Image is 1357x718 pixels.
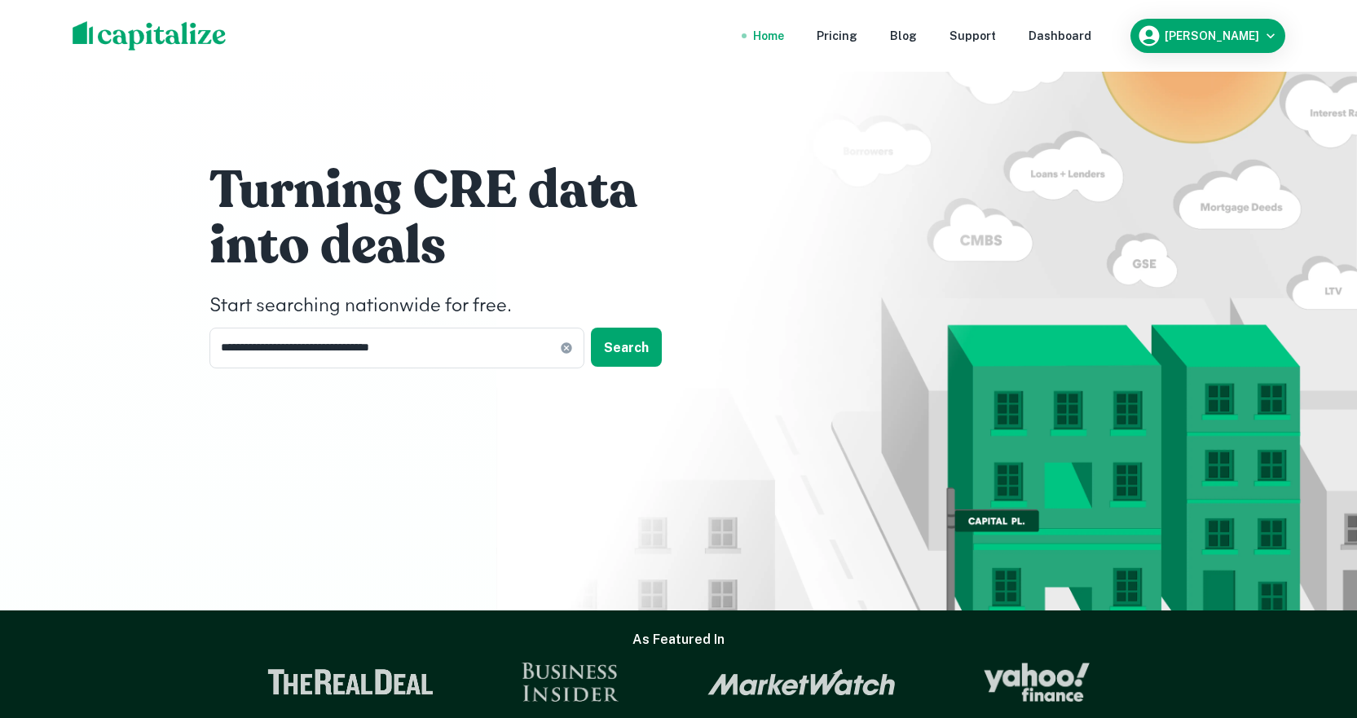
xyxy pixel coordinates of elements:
a: Pricing [817,27,857,45]
button: [PERSON_NAME] [1130,19,1285,53]
img: capitalize-logo.png [73,21,227,51]
h1: Turning CRE data [209,158,698,223]
a: Dashboard [1029,27,1091,45]
img: Market Watch [707,668,896,696]
h1: into deals [209,214,698,279]
img: Business Insider [522,663,619,702]
h4: Start searching nationwide for free. [209,292,698,321]
img: The Real Deal [267,669,434,695]
button: Search [591,328,662,367]
h6: As Featured In [632,630,725,650]
a: Home [753,27,784,45]
img: Yahoo Finance [984,663,1090,702]
iframe: Chat Widget [1275,588,1357,666]
a: Support [949,27,996,45]
a: Blog [890,27,917,45]
h6: [PERSON_NAME] [1165,30,1259,42]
